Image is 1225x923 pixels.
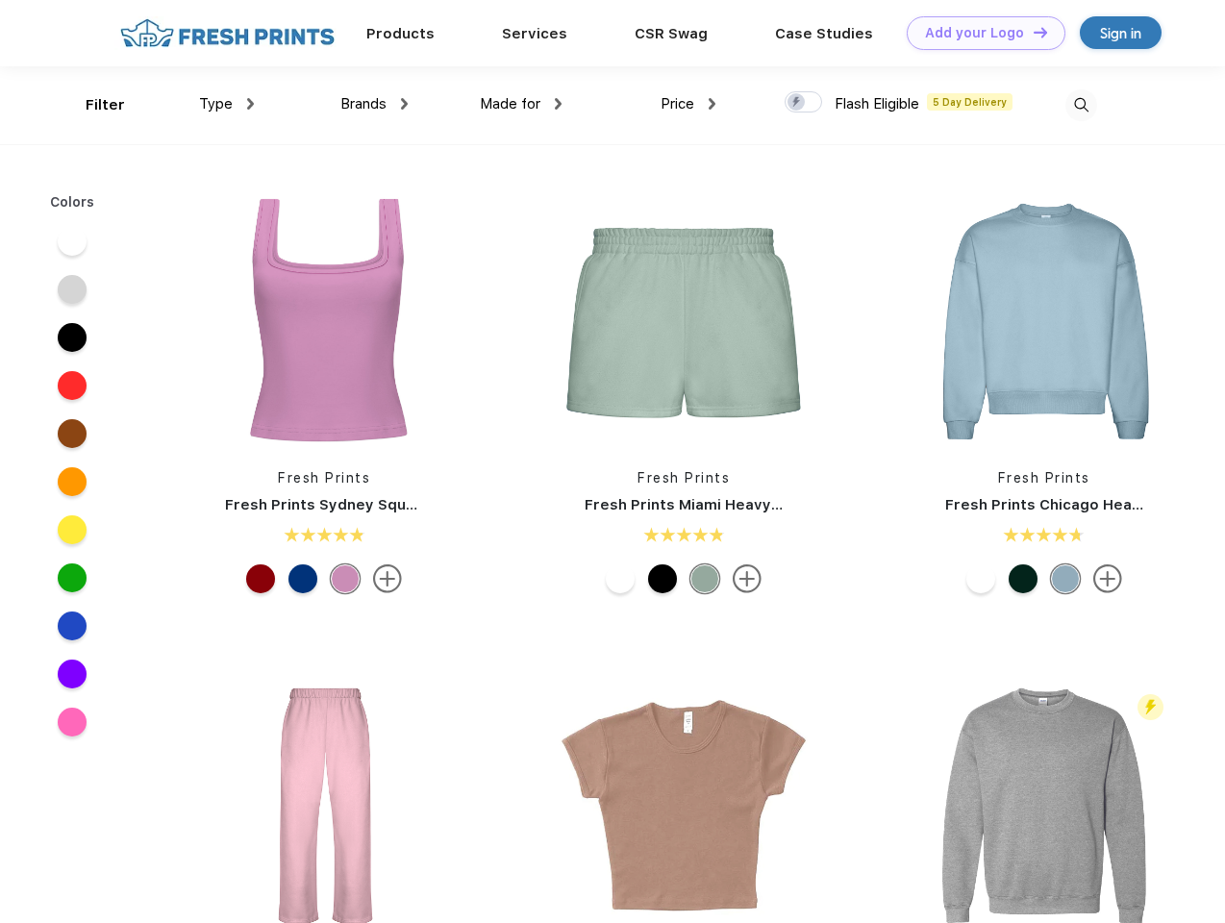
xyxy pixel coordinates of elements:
[480,95,540,112] span: Made for
[199,95,233,112] span: Type
[637,470,730,486] a: Fresh Prints
[246,564,275,593] div: Crimson White
[648,564,677,593] div: Black mto
[1093,564,1122,593] img: more.svg
[690,564,719,593] div: Sage Green mto
[401,98,408,110] img: dropdown.png
[606,564,635,593] div: White
[556,193,812,449] img: func=resize&h=266
[927,93,1012,111] span: 5 Day Delivery
[709,98,715,110] img: dropdown.png
[196,193,452,449] img: func=resize&h=266
[340,95,387,112] span: Brands
[733,564,762,593] img: more.svg
[247,98,254,110] img: dropdown.png
[1080,16,1162,49] a: Sign in
[835,95,919,112] span: Flash Eligible
[998,470,1090,486] a: Fresh Prints
[555,98,562,110] img: dropdown.png
[225,496,542,513] a: Fresh Prints Sydney Square Neck Tank Top
[1137,694,1163,720] img: flash_active_toggle.svg
[1009,564,1037,593] div: Forest Green mto
[288,564,317,593] div: Royal Blue White
[925,25,1024,41] div: Add your Logo
[36,192,110,212] div: Colors
[278,470,370,486] a: Fresh Prints
[916,193,1172,449] img: func=resize&h=266
[661,95,694,112] span: Price
[331,564,360,593] div: Light Purple
[1065,89,1097,121] img: desktop_search.svg
[86,94,125,116] div: Filter
[373,564,402,593] img: more.svg
[1100,22,1141,44] div: Sign in
[585,496,875,513] a: Fresh Prints Miami Heavyweight Shorts
[1034,27,1047,37] img: DT
[114,16,340,50] img: fo%20logo%202.webp
[1051,564,1080,593] div: Slate Blue
[366,25,435,42] a: Products
[966,564,995,593] div: White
